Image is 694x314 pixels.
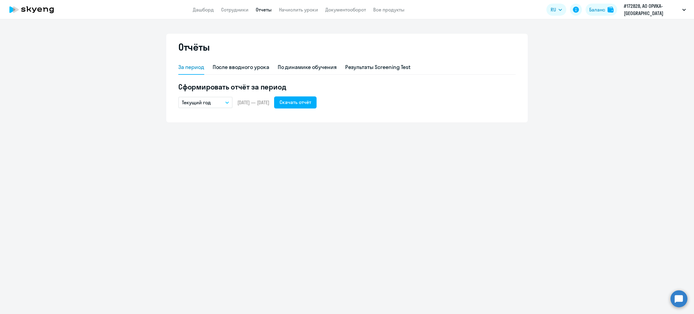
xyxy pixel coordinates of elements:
[213,63,269,71] div: После вводного урока
[551,6,556,13] span: RU
[546,4,566,16] button: RU
[237,99,269,106] span: [DATE] — [DATE]
[345,63,411,71] div: Результаты Screening Test
[221,7,249,13] a: Сотрудники
[193,7,214,13] a: Дашборд
[621,2,689,17] button: #172828, АО ОРИКА-[GEOGRAPHIC_DATA]
[280,99,311,106] div: Скачать отчёт
[624,2,680,17] p: #172828, АО ОРИКА-[GEOGRAPHIC_DATA]
[373,7,405,13] a: Все продукты
[589,6,605,13] div: Баланс
[178,63,204,71] div: За период
[278,63,337,71] div: По динамике обучения
[325,7,366,13] a: Документооборот
[178,82,516,92] h5: Сформировать отчёт за период
[586,4,617,16] button: Балансbalance
[274,96,317,108] button: Скачать отчёт
[256,7,272,13] a: Отчеты
[178,41,210,53] h2: Отчёты
[182,99,211,106] p: Текущий год
[178,97,233,108] button: Текущий год
[608,7,614,13] img: balance
[279,7,318,13] a: Начислить уроки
